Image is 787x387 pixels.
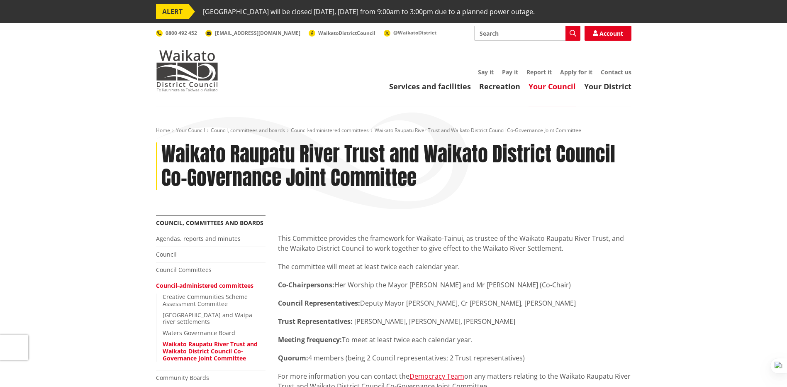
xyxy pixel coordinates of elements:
p: Deputy Mayor [PERSON_NAME], Cr [PERSON_NAME], [PERSON_NAME] [278,298,631,308]
a: Council-administered committees [156,282,253,289]
a: Your District [584,81,631,91]
a: Pay it [502,68,518,76]
p: Her Worship the Mayor [PERSON_NAME] and Mr [PERSON_NAME] (Co-Chair) [278,280,631,290]
a: Democracy Team [409,372,464,381]
a: Council [156,250,177,258]
img: Waikato District Council - Te Kaunihera aa Takiwaa o Waikato [156,50,218,91]
span: @WaikatoDistrict [393,29,436,36]
a: [EMAIL_ADDRESS][DOMAIN_NAME] [205,29,300,37]
a: Report it [526,68,552,76]
strong: Trust Representatives: [278,317,353,326]
a: WaikatoDistrictCouncil [309,29,375,37]
a: Creative Communities Scheme Assessment Committee [163,293,248,308]
p: The committee will meet at least twice each calendar year. [278,262,631,272]
p: To meet at least twice each calendar year. [278,335,631,345]
a: Your Council [529,81,576,91]
a: Account [585,26,631,41]
a: Agendas, reports and minutes [156,235,241,242]
span: Waikato Raupatu River Trust and Waikato District Council Co-Governance Joint Committee [375,127,581,134]
a: Council, committees and boards [156,219,263,227]
strong: Council Representatives: [278,299,360,308]
nav: breadcrumb [156,127,631,134]
strong: Quorum: [278,353,308,363]
a: Council, committees and boards [211,127,285,134]
a: Waters Governance Board [163,329,235,337]
a: Say it [478,68,494,76]
p: 4 members (being 2 Council representatives; 2 Trust representatives) [278,353,631,363]
input: Search input [474,26,580,41]
h1: Waikato Raupatu River Trust and Waikato District Council Co-Governance Joint Committee [161,142,631,190]
strong: Co-Chairpersons: [278,280,334,289]
a: [GEOGRAPHIC_DATA] and Waipa river settlements [163,311,252,326]
a: Your Council [176,127,205,134]
a: Home [156,127,170,134]
a: 0800 492 452 [156,29,197,37]
a: Community Boards [156,374,209,382]
span: ALERT [156,4,189,19]
span: 0800 492 452 [166,29,197,37]
a: Council Committees [156,266,212,274]
strong: Meeting frequency: [278,335,342,344]
p: [PERSON_NAME], [PERSON_NAME], [PERSON_NAME] [278,316,631,326]
span: [GEOGRAPHIC_DATA] will be closed [DATE], [DATE] from 9:00am to 3:00pm due to a planned power outage. [203,4,535,19]
span: WaikatoDistrictCouncil [318,29,375,37]
span: [EMAIL_ADDRESS][DOMAIN_NAME] [215,29,300,37]
a: Services and facilities [389,81,471,91]
p: This Committee provides the framework for Waikato-Tainui, as trustee of the Waikato Raupatu River... [278,233,631,253]
a: Waikato Raupatu River Trust and Waikato District Council Co-Governance Joint Committee [163,340,258,362]
a: Council-administered committees [291,127,369,134]
a: Recreation [479,81,520,91]
a: @WaikatoDistrict [384,29,436,36]
a: Apply for it [560,68,592,76]
a: Contact us [601,68,631,76]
